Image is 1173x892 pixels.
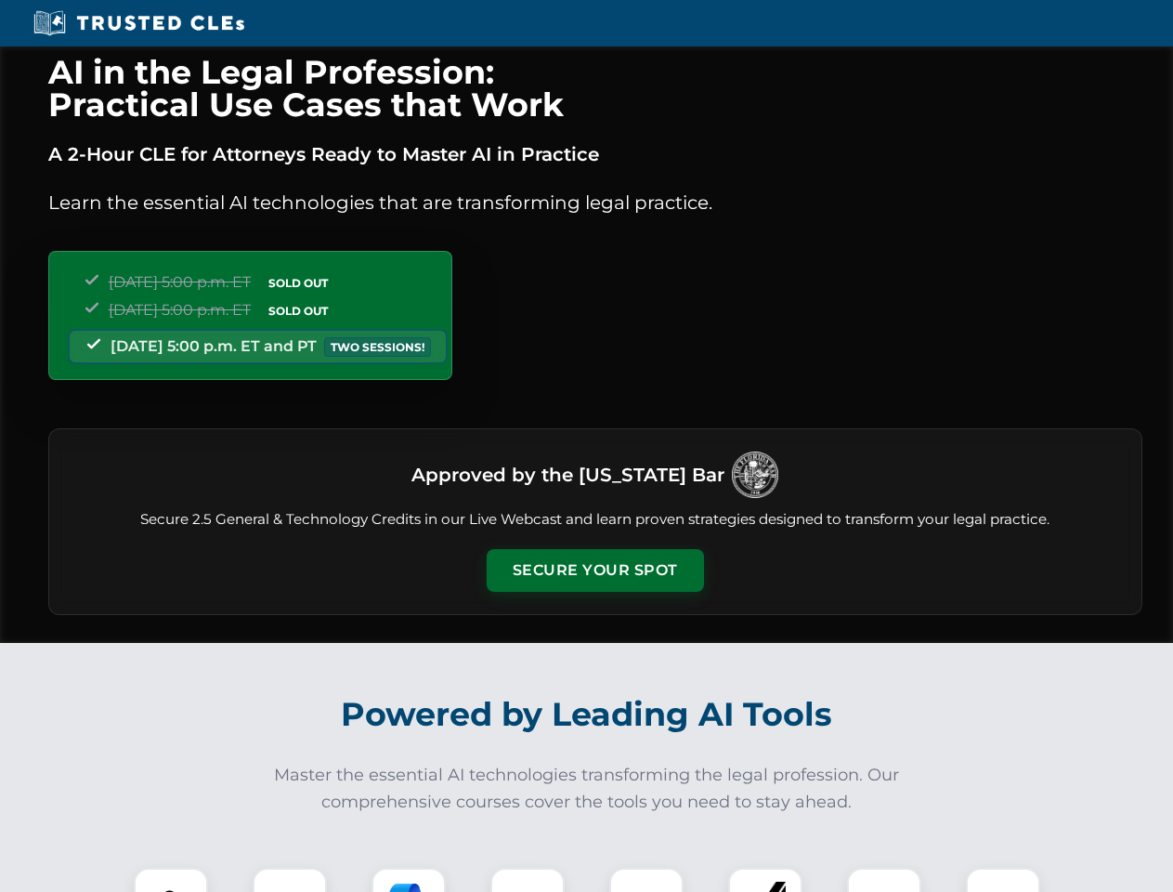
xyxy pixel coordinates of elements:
span: SOLD OUT [262,273,334,293]
img: Trusted CLEs [28,9,250,37]
p: Learn the essential AI technologies that are transforming legal practice. [48,188,1142,217]
p: Secure 2.5 General & Technology Credits in our Live Webcast and learn proven strategies designed ... [72,509,1119,531]
p: A 2-Hour CLE for Attorneys Ready to Master AI in Practice [48,139,1142,169]
h3: Approved by the [US_STATE] Bar [411,458,724,492]
span: [DATE] 5:00 p.m. ET [109,273,251,291]
p: Master the essential AI technologies transforming the legal profession. Our comprehensive courses... [262,762,912,816]
button: Secure Your Spot [487,549,704,592]
h2: Powered by Leading AI Tools [72,682,1101,747]
span: [DATE] 5:00 p.m. ET [109,301,251,319]
img: Logo [732,452,778,498]
h1: AI in the Legal Profession: Practical Use Cases that Work [48,56,1142,121]
span: SOLD OUT [262,301,334,321]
